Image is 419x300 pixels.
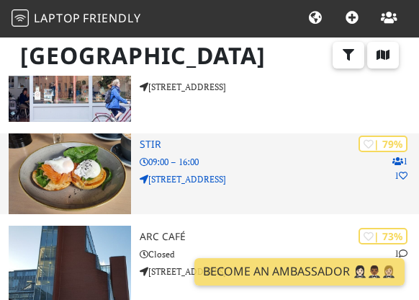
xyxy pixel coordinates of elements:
[12,6,141,32] a: LaptopFriendly LaptopFriendly
[140,155,419,169] p: 09:00 – 16:00
[392,154,407,182] p: 1 1
[9,36,410,76] h1: [GEOGRAPHIC_DATA]
[12,9,29,27] img: LaptopFriendly
[34,10,81,26] span: Laptop
[83,10,140,26] span: Friendly
[9,133,131,214] img: Stir
[140,138,419,151] h3: Stir
[140,172,419,186] p: [STREET_ADDRESS]
[359,136,407,152] div: | 79%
